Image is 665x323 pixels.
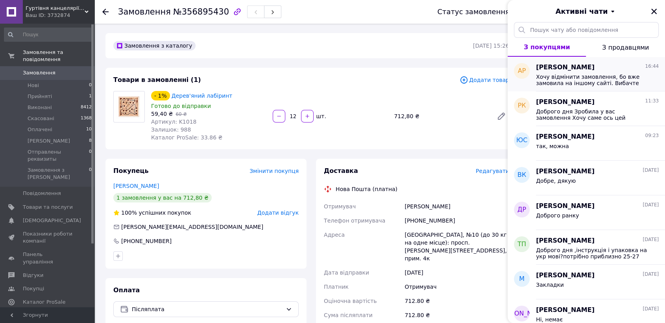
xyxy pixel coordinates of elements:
[23,49,94,63] span: Замовлення та повідомлення
[151,91,170,100] div: - 1%
[403,265,511,280] div: [DATE]
[476,168,509,174] span: Редагувати
[508,230,665,265] button: ТП[PERSON_NAME][DATE]Доброго дня ,інструкція і упаковка на укр мові?потрібно приблизно 25-27 штук...
[524,43,570,51] span: З покупцями
[536,74,648,86] span: Хочу відмінити замовлення, бо вже замовила на іншому сайті. Вибачте
[102,8,109,16] div: Повернутися назад
[23,299,65,306] span: Каталог ProSale
[586,38,665,57] button: З продавцями
[403,294,511,308] div: 712.80 ₴
[151,119,196,125] span: Артикул: K1018
[643,271,659,278] span: [DATE]
[473,43,509,49] time: [DATE] 15:26
[536,63,595,72] span: [PERSON_NAME]
[508,126,665,161] button: ЮС[PERSON_NAME]09:23так, можна
[324,167,358,174] span: Доставка
[555,6,608,17] span: Активні чати
[151,103,211,109] span: Готово до відправки
[536,236,595,245] span: [PERSON_NAME]
[514,22,659,38] input: Пошук чату або повідомлення
[536,202,595,211] span: [PERSON_NAME]
[28,104,52,111] span: Виконані
[28,126,52,133] span: Оплачені
[324,217,385,224] span: Телефон отримувача
[120,237,172,245] div: [PHONE_NUMBER]
[23,272,43,279] span: Відгуки
[81,115,92,122] span: 1368
[113,41,196,50] div: Замовлення з каталогу
[23,217,81,224] span: [DEMOGRAPHIC_DATA]
[517,240,526,249] span: ТП
[334,185,399,193] div: Нова Пошта (платна)
[536,271,595,280] span: [PERSON_NAME]
[23,251,73,265] span: Панель управління
[643,167,659,174] span: [DATE]
[508,91,665,126] button: РК[PERSON_NAME]11:33Доброго дня Зробила у вас замовлення Хочу саме ось цей вкладиш
[643,202,659,208] span: [DATE]
[121,224,263,230] span: [PERSON_NAME][EMAIL_ADDRESS][DOMAIN_NAME]
[536,316,563,323] span: Ні, немає
[28,167,89,181] span: Замовлення з [PERSON_NAME]
[23,230,73,245] span: Показники роботи компанії
[516,136,527,145] span: ЮС
[324,269,369,276] span: Дата відправки
[403,308,511,322] div: 712.80 ₴
[649,7,659,16] button: Закрити
[28,115,54,122] span: Скасовані
[28,93,52,100] span: Прийняті
[602,44,649,51] span: З продавцями
[113,193,212,202] div: 1 замовлення у вас на 712,80 ₴
[118,7,171,17] span: Замовлення
[536,98,595,107] span: [PERSON_NAME]
[89,82,92,89] span: 0
[132,305,283,314] span: Післяплата
[113,209,191,217] div: успішних покупок
[151,126,191,133] span: Залишок: 988
[23,204,73,211] span: Товари та послуги
[518,67,526,76] span: АР
[536,132,595,141] span: [PERSON_NAME]
[257,210,299,216] span: Додати відгук
[324,298,377,304] span: Оціночна вартість
[536,306,595,315] span: [PERSON_NAME]
[536,178,576,184] span: Добре, дякую
[175,111,187,117] span: 60 ₴
[536,282,564,288] span: Закладки
[121,210,137,216] span: 100%
[403,228,511,265] div: [GEOGRAPHIC_DATA], №10 (до 30 кг на одне місце): просп. [PERSON_NAME][STREET_ADDRESS], прим. 4к
[89,137,92,145] span: 8
[403,280,511,294] div: Отримувач
[89,167,92,181] span: 0
[113,286,140,294] span: Оплата
[493,108,509,124] a: Редагувати
[113,76,201,84] span: Товари в замовленні (1)
[28,82,39,89] span: Нові
[114,91,144,122] img: Дерев'яний лабіринт
[645,132,659,139] span: 09:23
[89,93,92,100] span: 1
[324,232,345,238] span: Адреса
[172,93,233,99] a: Дерев'яний лабіринт
[151,134,222,141] span: Каталог ProSale: 33.86 ₴
[113,183,159,189] a: [PERSON_NAME]
[508,265,665,299] button: М[PERSON_NAME][DATE]Закладки
[496,309,548,318] span: [PERSON_NAME]
[89,149,92,163] span: 0
[643,236,659,243] span: [DATE]
[536,143,569,149] span: так, можна
[28,149,89,163] span: Отправлены реквизиты
[26,5,85,12] span: Гуртівня канцелярії, літератури та товарів для дітей
[403,213,511,228] div: [PHONE_NUMBER]
[645,98,659,104] span: 11:33
[517,171,526,180] span: ВК
[536,167,595,176] span: [PERSON_NAME]
[26,12,94,19] div: Ваш ID: 3732874
[643,306,659,312] span: [DATE]
[508,57,665,91] button: АР[PERSON_NAME]16:44Хочу відмінити замовлення, бо вже замовила на іншому сайті. Вибачте
[113,167,149,174] span: Покупець
[508,38,586,57] button: З покупцями
[519,275,525,284] span: М
[324,312,373,318] span: Сума післяплати
[508,161,665,195] button: ВК[PERSON_NAME][DATE]Добре, дякую
[23,190,61,197] span: Повідомлення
